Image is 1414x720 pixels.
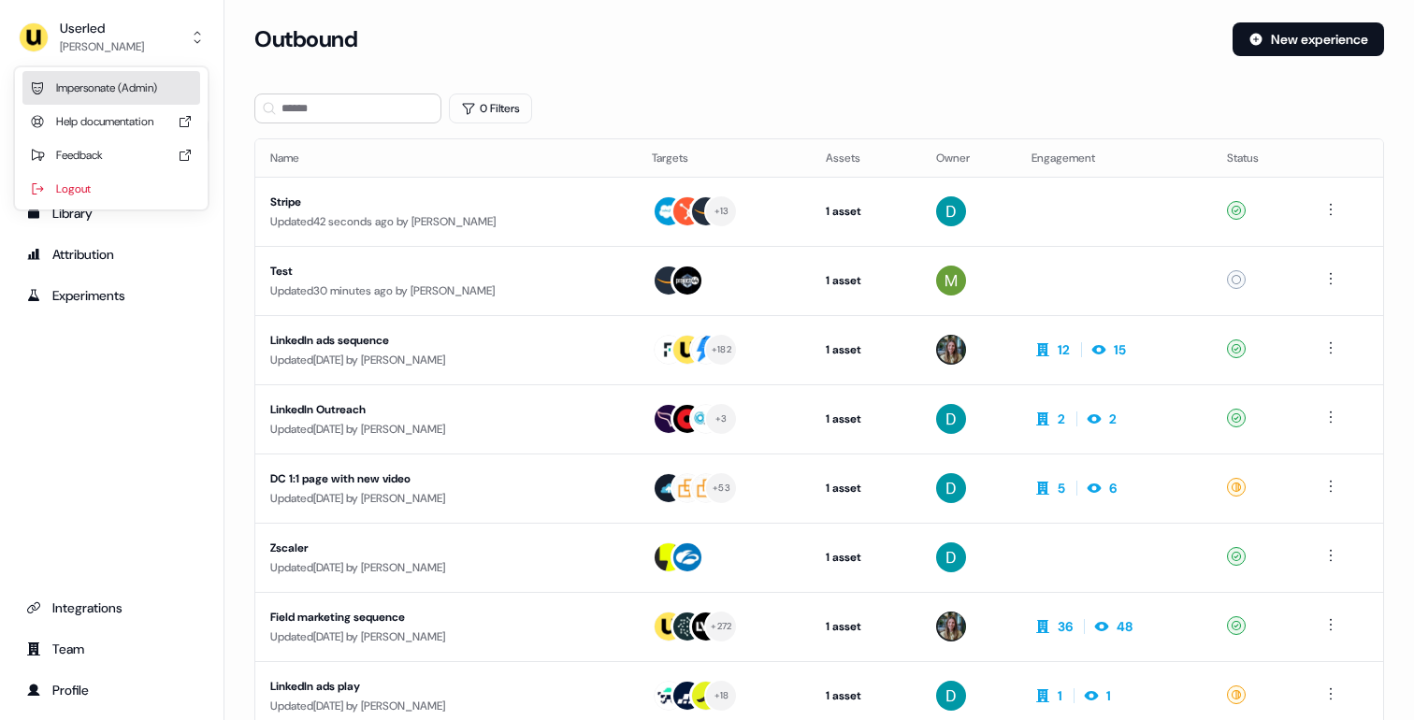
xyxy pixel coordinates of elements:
[936,266,966,295] img: Mickael
[270,489,622,508] div: Updated [DATE] by [PERSON_NAME]
[936,542,966,572] img: David
[270,539,622,557] div: Zscaler
[15,593,209,623] a: Go to integrations
[15,634,209,664] a: Go to team
[1058,340,1070,359] div: 12
[26,681,197,699] div: Profile
[270,697,622,715] div: Updated [DATE] by [PERSON_NAME]
[714,203,729,220] div: + 13
[270,627,622,646] div: Updated [DATE] by [PERSON_NAME]
[826,479,906,497] div: 1 asset
[255,139,637,177] th: Name
[826,686,906,705] div: 1 asset
[1058,686,1062,705] div: 1
[826,410,906,428] div: 1 asset
[712,341,731,358] div: + 182
[270,281,622,300] div: Updated 30 minutes ago by [PERSON_NAME]
[270,608,622,626] div: Field marketing sequence
[1212,139,1305,177] th: Status
[1017,139,1212,177] th: Engagement
[22,138,200,172] div: Feedback
[1117,617,1133,636] div: 48
[60,37,144,56] div: [PERSON_NAME]
[1058,410,1065,428] div: 2
[22,105,200,138] div: Help documentation
[270,212,622,231] div: Updated 42 seconds ago by [PERSON_NAME]
[254,25,357,53] h3: Outbound
[1109,410,1117,428] div: 2
[1114,340,1126,359] div: 15
[270,677,622,696] div: LinkedIn ads play
[270,420,622,439] div: Updated [DATE] by [PERSON_NAME]
[26,598,197,617] div: Integrations
[26,286,197,305] div: Experiments
[15,239,209,269] a: Go to attribution
[26,204,197,223] div: Library
[1058,617,1073,636] div: 36
[921,139,1017,177] th: Owner
[270,469,622,488] div: DC 1:1 page with new video
[15,15,209,60] button: Userled[PERSON_NAME]
[1233,22,1384,56] button: New experience
[826,548,906,567] div: 1 asset
[711,618,731,635] div: + 272
[270,193,622,211] div: Stripe
[270,351,622,369] div: Updated [DATE] by [PERSON_NAME]
[714,687,729,704] div: + 18
[449,94,532,123] button: 0 Filters
[15,281,209,310] a: Go to experiments
[1109,479,1117,497] div: 6
[1058,479,1065,497] div: 5
[826,617,906,636] div: 1 asset
[22,71,200,105] div: Impersonate (Admin)
[60,19,144,37] div: Userled
[936,473,966,503] img: David
[1106,686,1111,705] div: 1
[15,675,209,705] a: Go to profile
[270,400,622,419] div: LinkedIn Outreach
[826,271,906,290] div: 1 asset
[713,480,730,497] div: + 53
[15,198,209,228] a: Go to templates
[936,681,966,711] img: David
[936,196,966,226] img: David
[26,640,197,658] div: Team
[26,245,197,264] div: Attribution
[826,202,906,221] div: 1 asset
[270,558,622,577] div: Updated [DATE] by [PERSON_NAME]
[15,67,208,209] div: Userled[PERSON_NAME]
[637,139,811,177] th: Targets
[715,410,728,427] div: + 3
[811,139,921,177] th: Assets
[936,404,966,434] img: David
[826,340,906,359] div: 1 asset
[270,331,622,350] div: LinkedIn ads sequence
[270,262,622,281] div: Test
[936,335,966,365] img: Charlotte
[22,172,200,206] div: Logout
[936,612,966,641] img: Charlotte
